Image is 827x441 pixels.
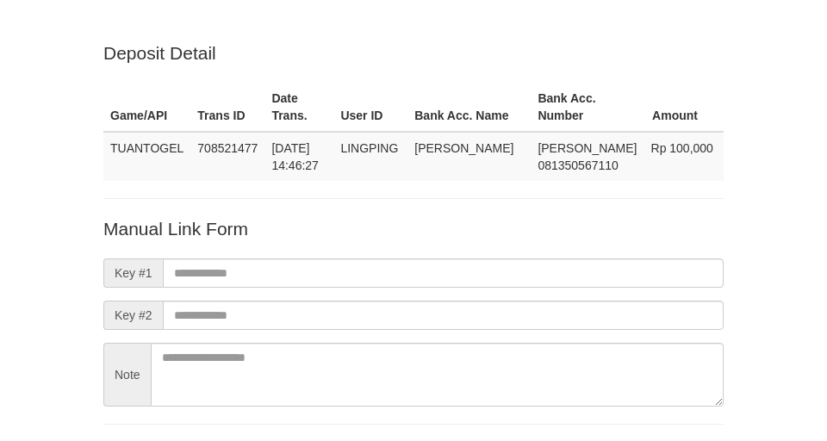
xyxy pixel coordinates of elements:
span: Note [103,343,151,407]
th: Bank Acc. Name [407,83,531,132]
p: Deposit Detail [103,40,724,65]
span: [DATE] 14:46:27 [271,141,319,172]
th: Trans ID [190,83,264,132]
td: TUANTOGEL [103,132,190,181]
span: [PERSON_NAME] [538,141,637,155]
span: Copy 081350567110 to clipboard [538,158,618,172]
span: Key #1 [103,258,163,288]
th: Bank Acc. Number [531,83,644,132]
p: Manual Link Form [103,216,724,241]
span: Rp 100,000 [651,141,713,155]
span: [PERSON_NAME] [414,141,513,155]
span: LINGPING [340,141,398,155]
th: Date Trans. [264,83,333,132]
th: Amount [644,83,724,132]
th: Game/API [103,83,190,132]
span: Key #2 [103,301,163,330]
th: User ID [333,83,407,132]
td: 708521477 [190,132,264,181]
